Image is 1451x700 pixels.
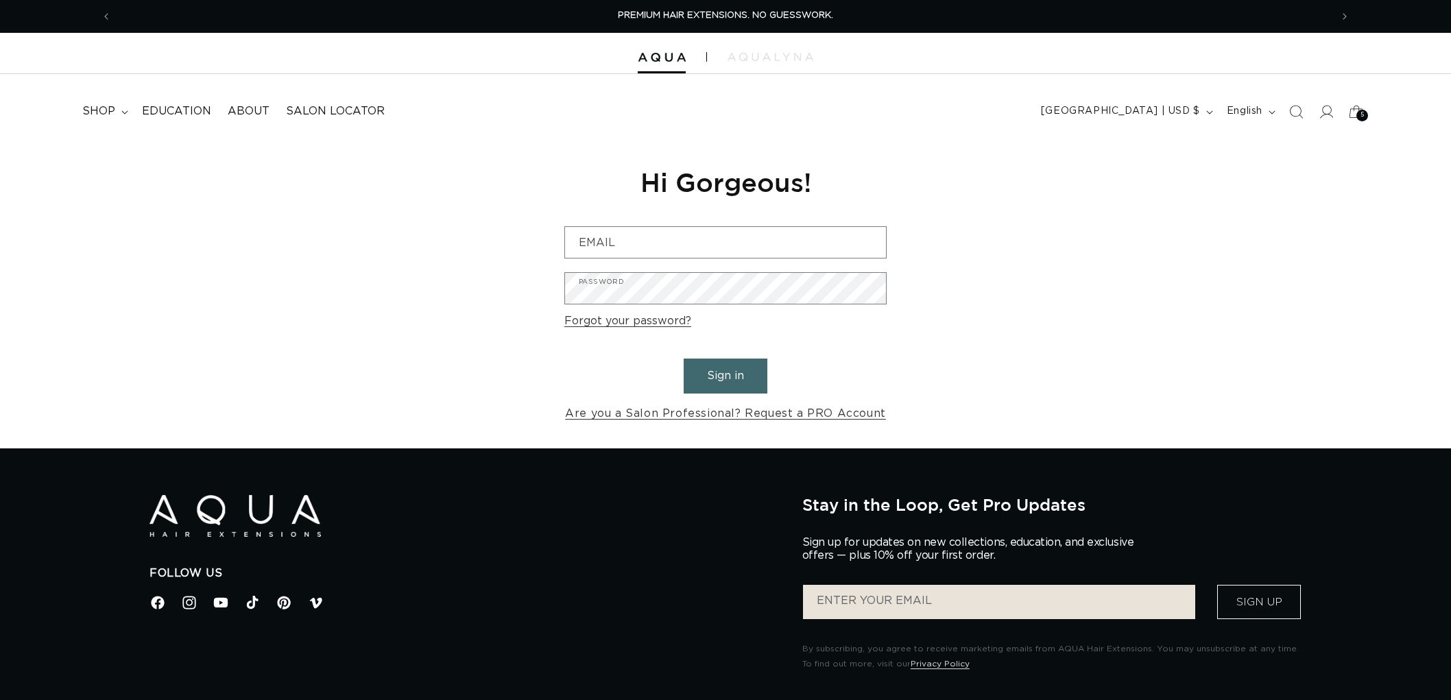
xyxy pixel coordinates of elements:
[564,311,691,331] a: Forgot your password?
[1360,110,1365,121] span: 5
[684,359,767,394] button: Sign in
[802,495,1302,514] h2: Stay in the Loop, Get Pro Updates
[1217,585,1301,619] button: Sign Up
[278,96,393,127] a: Salon Locator
[618,11,833,20] span: PREMIUM HAIR EXTENSIONS. NO GUESSWORK.
[802,642,1302,671] p: By subscribing, you agree to receive marketing emails from AQUA Hair Extensions. You may unsubscr...
[565,227,886,258] input: Email
[1330,3,1360,29] button: Next announcement
[565,404,886,424] a: Are you a Salon Professional? Request a PRO Account
[638,53,686,62] img: Aqua Hair Extensions
[286,104,385,119] span: Salon Locator
[82,104,115,119] span: shop
[1033,99,1219,125] button: [GEOGRAPHIC_DATA] | USD $
[1041,104,1200,119] span: [GEOGRAPHIC_DATA] | USD $
[74,96,134,127] summary: shop
[1219,99,1281,125] button: English
[219,96,278,127] a: About
[142,104,211,119] span: Education
[228,104,269,119] span: About
[1227,104,1262,119] span: English
[91,3,121,29] button: Previous announcement
[1281,97,1311,127] summary: Search
[911,660,970,668] a: Privacy Policy
[803,585,1195,619] input: ENTER YOUR EMAIL
[728,53,813,61] img: aqualyna.com
[134,96,219,127] a: Education
[149,495,321,537] img: Aqua Hair Extensions
[564,165,887,199] h1: Hi Gorgeous!
[149,566,782,581] h2: Follow Us
[802,536,1145,562] p: Sign up for updates on new collections, education, and exclusive offers — plus 10% off your first...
